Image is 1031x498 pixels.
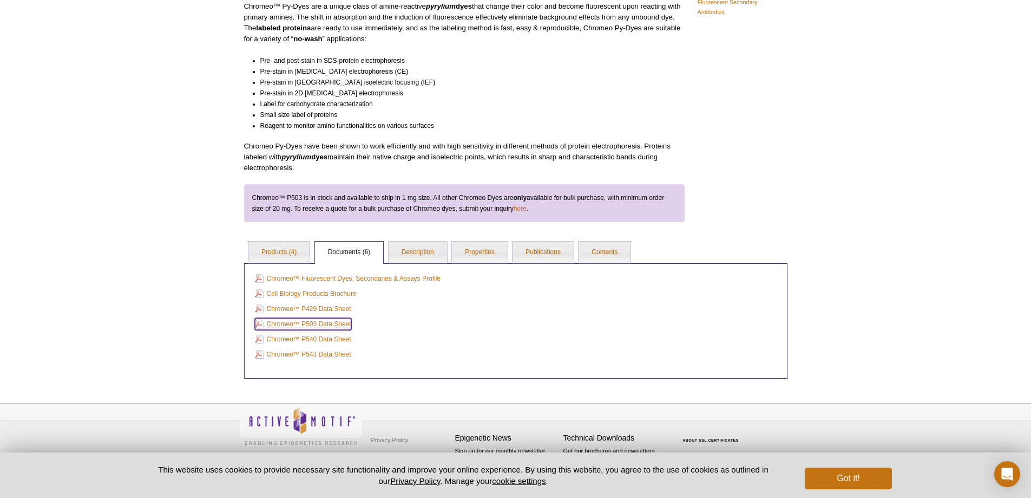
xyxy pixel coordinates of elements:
[244,1,685,44] p: Chromeo™ Py-Dyes are a unique class of amine-reactive that change their color and become fluoresc...
[492,476,546,486] button: cookie settings
[514,203,527,214] a: here
[140,464,787,487] p: This website uses cookies to provide necessary site functionality and improve your online experie...
[244,141,685,173] p: Chromeo Py-Dyes have been shown to work efficiently and with high sensitivity in different method...
[293,35,322,43] strong: no-wash
[260,66,675,77] li: Pre-stain in [MEDICAL_DATA] electrophoresis (CE)
[255,333,351,345] a: Chromeo™ P540 Data Sheet
[281,153,311,161] em: pyrylium
[248,242,310,263] a: Products (4)
[994,461,1020,487] div: Open Intercom Messenger
[256,24,311,32] strong: labeled proteins
[255,348,351,360] a: Chromeo™ P543 Data Sheet
[426,2,456,10] em: pyrylium
[260,99,675,109] li: Label for carbohydrate characterization
[260,55,675,66] li: Pre- and post-stain in SDS-protein electrophoresis
[682,438,739,442] a: ABOUT SSL CERTIFICATES
[255,318,351,330] a: Chromeo™ P503 Data Sheet
[513,242,574,263] a: Publications
[390,476,440,486] a: Privacy Policy
[455,447,558,483] p: Sign up for our monthly newsletter highlighting recent publications in the field of epigenetics.
[281,153,327,161] strong: dyes
[672,423,753,447] table: Click to Verify - This site chose Symantec SSL for secure e-commerce and confidential communicati...
[805,468,891,489] button: Got it!
[260,88,675,99] li: Pre-stain in 2D [MEDICAL_DATA] electrophoresis
[260,120,675,131] li: Reagent to monitor amino functionalities on various surfaces
[239,404,363,448] img: Active Motif,
[513,194,527,202] strong: only
[369,448,425,464] a: Terms & Conditions
[563,447,666,474] p: Get our brochures and newsletters, or request them by mail.
[369,432,411,448] a: Privacy Policy
[455,434,558,443] h4: Epigenetic News
[579,242,631,263] a: Contents
[315,242,384,263] a: Documents (6)
[426,2,472,10] strong: dyes
[389,242,447,263] a: Description
[255,273,441,284] a: Chromeo™ Fluorescent Dyes, Secondaries & Assays Profile
[255,303,351,315] a: Chromeo™ P429 Data Sheet
[255,288,357,300] a: Cell Biology Products Brochure
[260,77,675,88] li: Pre-stain in [GEOGRAPHIC_DATA] isoelectric focusing (IEF)
[260,109,675,120] li: Small size label of proteins
[563,434,666,443] h4: Technical Downloads
[244,184,685,222] div: Chromeo™ P503 is in stock and available to ship in 1 mg size. All other Chromeo Dyes are availabl...
[452,242,508,263] a: Properties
